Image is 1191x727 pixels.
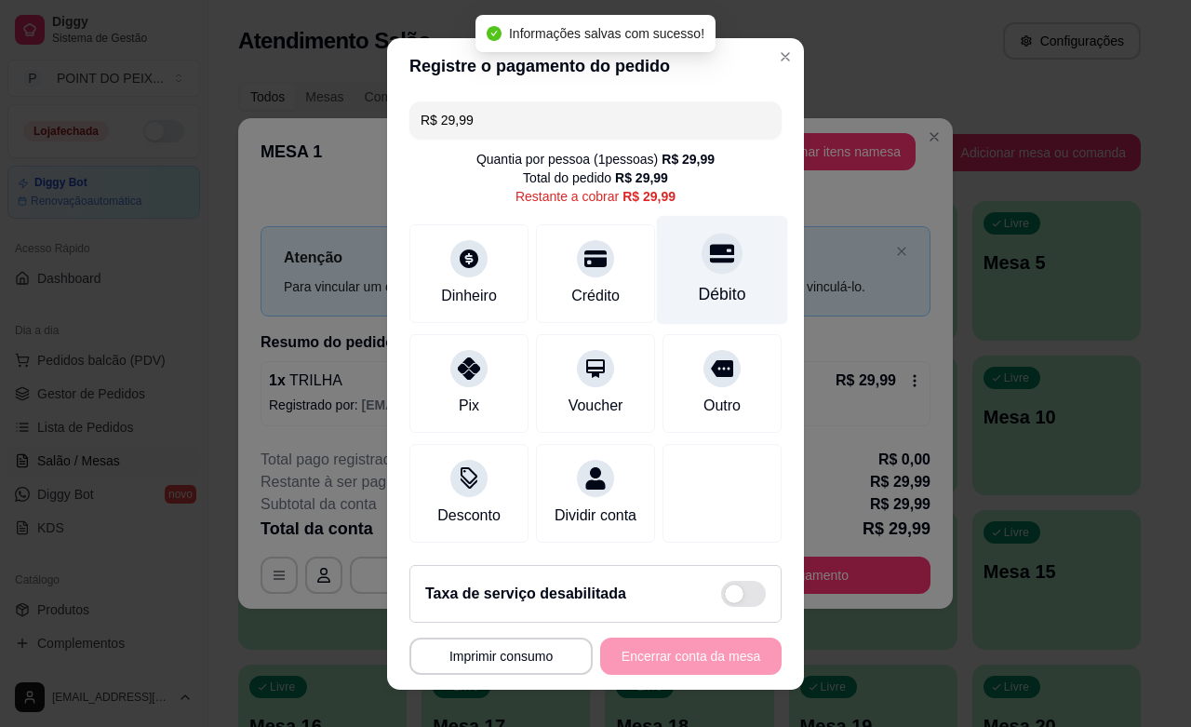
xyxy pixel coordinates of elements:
[515,187,676,206] div: Restante a cobrar
[487,26,502,41] span: check-circle
[437,505,501,527] div: Desconto
[523,168,668,187] div: Total do pedido
[699,282,746,306] div: Débito
[425,583,626,605] h2: Taxa de serviço desabilitada
[622,187,676,206] div: R$ 29,99
[459,395,479,417] div: Pix
[569,395,623,417] div: Voucher
[571,285,620,307] div: Crédito
[770,42,800,72] button: Close
[615,168,668,187] div: R$ 29,99
[387,38,804,94] header: Registre o pagamento do pedido
[476,150,715,168] div: Quantia por pessoa ( 1 pessoas)
[509,26,704,41] span: Informações salvas com sucesso!
[703,395,741,417] div: Outro
[421,101,770,139] input: Ex.: hambúrguer de cordeiro
[555,505,636,527] div: Dividir conta
[409,638,593,675] button: Imprimir consumo
[441,285,497,307] div: Dinheiro
[662,150,715,168] div: R$ 29,99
